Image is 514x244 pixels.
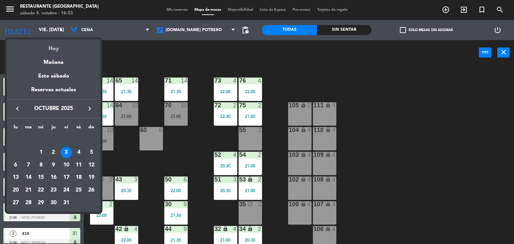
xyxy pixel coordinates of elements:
[85,123,98,134] th: domingo
[22,197,35,209] td: 28 de octubre de 2025
[85,171,98,184] td: 19 de octubre de 2025
[48,197,59,209] div: 30
[34,184,47,197] td: 22 de octubre de 2025
[10,197,21,209] div: 27
[35,159,47,171] div: 8
[35,172,47,183] div: 15
[60,146,73,159] td: 3 de octubre de 2025
[22,171,35,184] td: 14 de octubre de 2025
[61,159,72,171] div: 10
[34,171,47,184] td: 15 de octubre de 2025
[11,104,23,113] button: keyboard_arrow_left
[86,185,97,196] div: 26
[10,172,21,183] div: 13
[48,147,59,158] div: 2
[9,184,22,197] td: 20 de octubre de 2025
[85,159,98,171] td: 12 de octubre de 2025
[60,171,73,184] td: 17 de octubre de 2025
[86,159,97,171] div: 12
[48,185,59,196] div: 23
[73,123,85,134] th: sábado
[47,159,60,171] td: 9 de octubre de 2025
[9,133,98,146] td: OCT.
[35,185,47,196] div: 22
[61,185,72,196] div: 24
[60,159,73,171] td: 10 de octubre de 2025
[34,159,47,171] td: 8 de octubre de 2025
[7,67,100,86] div: Este sábado
[23,185,34,196] div: 21
[48,172,59,183] div: 16
[10,185,21,196] div: 20
[34,146,47,159] td: 1 de octubre de 2025
[47,184,60,197] td: 23 de octubre de 2025
[73,185,84,196] div: 25
[85,146,98,159] td: 5 de octubre de 2025
[35,197,47,209] div: 29
[22,184,35,197] td: 21 de octubre de 2025
[60,123,73,134] th: viernes
[73,171,85,184] td: 18 de octubre de 2025
[34,123,47,134] th: miércoles
[86,147,97,158] div: 5
[61,147,72,158] div: 3
[9,159,22,171] td: 6 de octubre de 2025
[85,184,98,197] td: 26 de octubre de 2025
[23,159,34,171] div: 7
[7,86,100,99] div: Reservas actuales
[86,105,94,113] i: keyboard_arrow_right
[23,104,84,113] span: octubre 2025
[34,197,47,209] td: 29 de octubre de 2025
[86,172,97,183] div: 19
[73,159,85,171] td: 11 de octubre de 2025
[73,184,85,197] td: 25 de octubre de 2025
[73,147,84,158] div: 4
[73,159,84,171] div: 11
[22,123,35,134] th: martes
[61,172,72,183] div: 17
[23,172,34,183] div: 14
[84,104,96,113] button: keyboard_arrow_right
[13,105,21,113] i: keyboard_arrow_left
[47,171,60,184] td: 16 de octubre de 2025
[7,53,100,67] div: Mañana
[22,159,35,171] td: 7 de octubre de 2025
[47,146,60,159] td: 2 de octubre de 2025
[9,197,22,209] td: 27 de octubre de 2025
[23,197,34,209] div: 28
[9,123,22,134] th: lunes
[48,159,59,171] div: 9
[61,197,72,209] div: 31
[7,39,100,53] div: Hoy
[47,123,60,134] th: jueves
[60,197,73,209] td: 31 de octubre de 2025
[47,197,60,209] td: 30 de octubre de 2025
[73,172,84,183] div: 18
[9,171,22,184] td: 13 de octubre de 2025
[60,184,73,197] td: 24 de octubre de 2025
[10,159,21,171] div: 6
[73,146,85,159] td: 4 de octubre de 2025
[35,147,47,158] div: 1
